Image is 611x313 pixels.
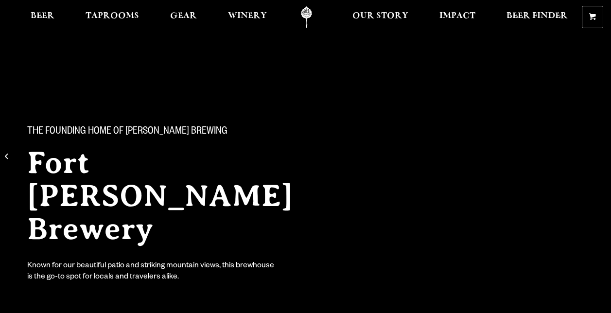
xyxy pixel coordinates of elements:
[288,6,325,28] a: Odell Home
[170,12,197,20] span: Gear
[352,12,408,20] span: Our Story
[27,146,331,245] h2: Fort [PERSON_NAME] Brewery
[24,6,61,28] a: Beer
[222,6,273,28] a: Winery
[439,12,475,20] span: Impact
[164,6,203,28] a: Gear
[228,12,267,20] span: Winery
[79,6,145,28] a: Taprooms
[31,12,54,20] span: Beer
[506,12,568,20] span: Beer Finder
[86,12,139,20] span: Taprooms
[500,6,574,28] a: Beer Finder
[27,261,276,283] div: Known for our beautiful patio and striking mountain views, this brewhouse is the go-to spot for l...
[27,126,227,139] span: The Founding Home of [PERSON_NAME] Brewing
[433,6,482,28] a: Impact
[346,6,415,28] a: Our Story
